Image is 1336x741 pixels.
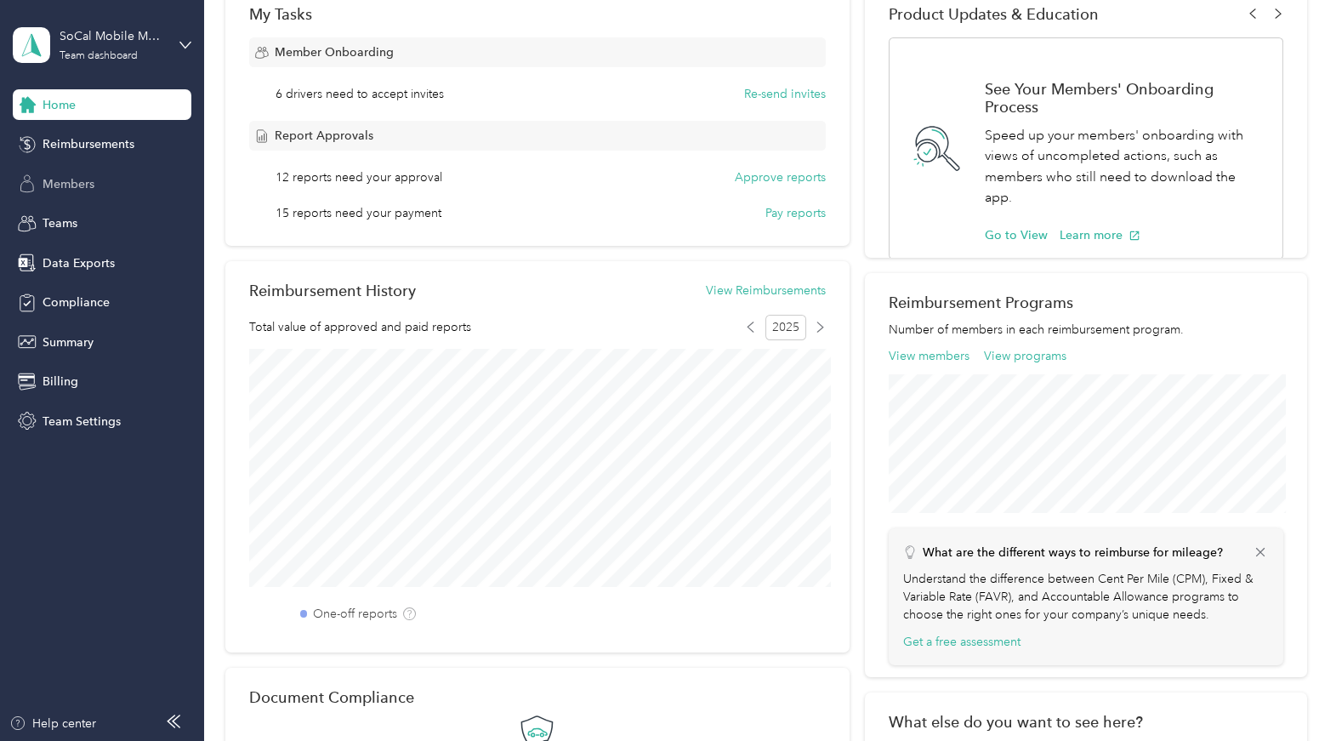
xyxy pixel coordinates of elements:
p: Understand the difference between Cent Per Mile (CPM), Fixed & Variable Rate (FAVR), and Accounta... [903,570,1268,624]
div: Team dashboard [60,51,138,61]
p: Number of members in each reimbursement program. [889,321,1283,339]
span: Product Updates & Education [889,5,1099,23]
span: Team Settings [43,413,121,430]
span: Data Exports [43,254,115,272]
span: Report Approvals [275,127,373,145]
button: Learn more [1060,226,1140,244]
h1: See Your Members' Onboarding Process [985,80,1265,116]
span: Total value of approved and paid reports [249,318,471,336]
button: Approve reports [735,168,826,186]
div: SoCal Mobile Medical Services LLC [60,27,166,45]
span: 15 reports need your payment [276,204,441,222]
span: Reimbursements [43,135,134,153]
button: Help center [9,715,96,732]
p: What are the different ways to reimburse for mileage? [923,544,1223,561]
button: Go to View [985,226,1048,244]
span: Home [43,96,76,114]
button: Get a free assessment [903,633,1020,651]
span: Billing [43,373,78,390]
div: What else do you want to see here? [889,713,1283,731]
span: 12 reports need your approval [276,168,442,186]
span: Members [43,175,94,193]
span: Teams [43,214,77,232]
h2: Document Compliance [249,688,414,706]
button: Re-send invites [744,85,826,103]
div: My Tasks [249,5,827,23]
h2: Reimbursement Programs [889,294,1283,311]
button: View programs [984,347,1066,365]
span: Compliance [43,294,110,311]
span: Member Onboarding [275,43,394,61]
h2: Reimbursement History [249,282,416,299]
span: Summary [43,333,94,351]
span: 2025 [765,315,806,340]
button: View members [889,347,969,365]
button: Pay reports [765,204,826,222]
span: 6 drivers need to accept invites [276,85,444,103]
iframe: Everlance-gr Chat Button Frame [1241,646,1336,741]
p: Speed up your members' onboarding with views of uncompleted actions, such as members who still ne... [985,125,1265,208]
label: One-off reports [313,605,397,623]
button: View Reimbursements [706,282,826,299]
